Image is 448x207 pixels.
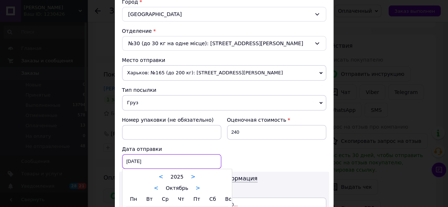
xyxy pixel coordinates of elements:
a: < [154,185,159,191]
span: Пн [130,196,137,202]
span: Ср [162,196,169,202]
span: Сб [209,196,216,202]
a: > [191,173,195,180]
span: Вт [146,196,153,202]
a: > [195,185,200,191]
span: Пт [193,196,200,202]
a: < [159,173,163,180]
span: Октябрь [166,185,188,191]
span: Чт [178,196,184,202]
span: Вс [225,196,231,202]
span: 2025 [171,174,184,180]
